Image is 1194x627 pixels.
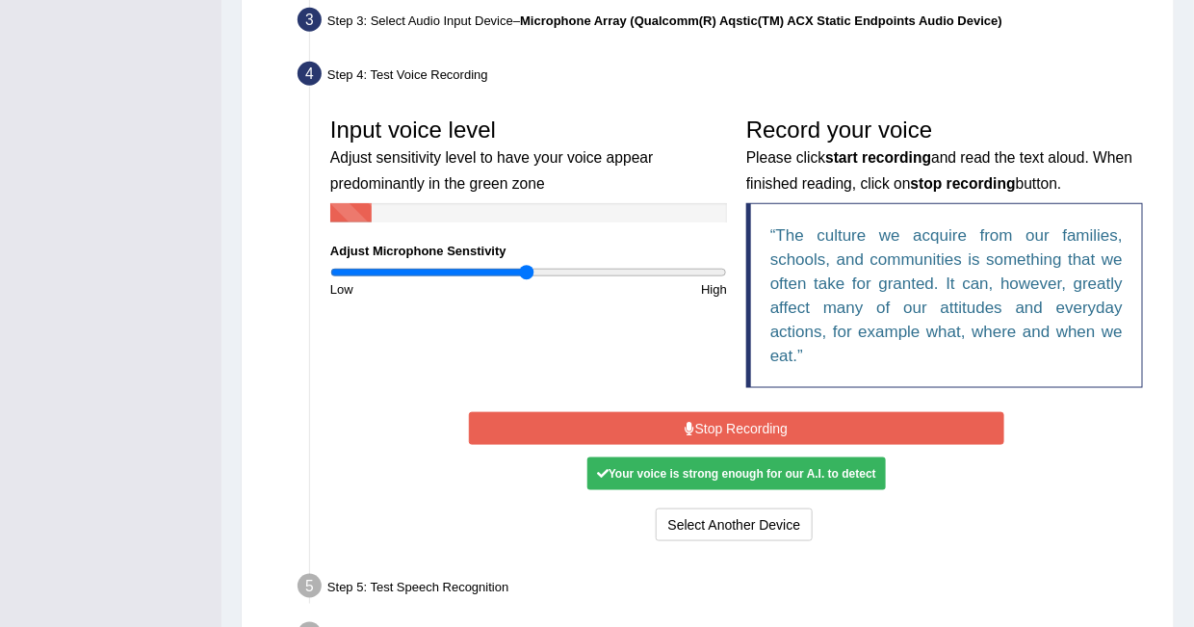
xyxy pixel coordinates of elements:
div: High [529,280,737,299]
small: Adjust sensitivity level to have your voice appear predominantly in the green zone [330,149,653,191]
b: start recording [825,149,931,166]
b: stop recording [911,175,1016,192]
small: Please click and read the text aloud. When finished reading, click on button. [746,149,1132,191]
q: The culture we acquire from our families, schools, and communities is something that we often tak... [770,226,1123,365]
button: Stop Recording [469,412,1004,445]
div: Step 3: Select Audio Input Device [289,2,1165,44]
div: Low [321,280,529,299]
span: – [513,13,1002,28]
h3: Input voice level [330,118,727,194]
label: Adjust Microphone Senstivity [330,242,506,260]
b: Microphone Array (Qualcomm(R) Aqstic(TM) ACX Static Endpoints Audio Device) [520,13,1002,28]
div: Step 5: Test Speech Recognition [289,568,1165,611]
div: Your voice is strong enough for our A.I. to detect [587,457,886,490]
button: Select Another Device [656,509,814,541]
h3: Record your voice [746,118,1143,194]
div: Step 4: Test Voice Recording [289,56,1165,98]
